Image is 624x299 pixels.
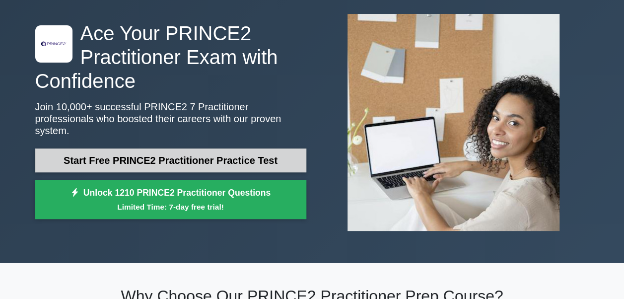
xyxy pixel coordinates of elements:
a: Unlock 1210 PRINCE2 Practitioner QuestionsLimited Time: 7-day free trial! [35,180,306,220]
p: Join 10,000+ successful PRINCE2 7 Practitioner professionals who boosted their careers with our p... [35,101,306,137]
a: Start Free PRINCE2 Practitioner Practice Test [35,149,306,172]
h1: Ace Your PRINCE2 Practitioner Exam with Confidence [35,21,306,93]
small: Limited Time: 7-day free trial! [48,201,294,213]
